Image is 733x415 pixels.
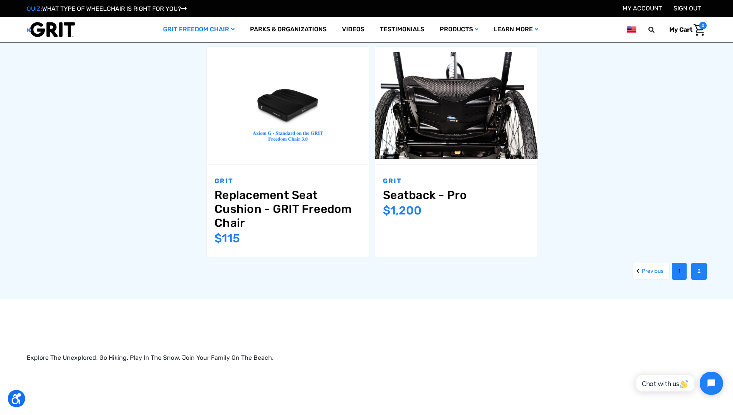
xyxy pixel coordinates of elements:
a: Seatback - Pro,$1,200.00 [375,47,537,165]
span: QUIZ: [27,5,42,12]
a: Parks & Organizations [242,17,334,42]
p: GRIT [214,176,361,186]
a: Previous [633,263,670,280]
a: Replacement Seat Cushion - GRIT Freedom Chair,$115.00 [214,188,361,230]
nav: pagination [198,263,707,280]
iframe: Tidio Chat [628,365,730,401]
a: Videos [334,17,372,42]
a: Seatback - Pro,$1,200.00 [383,188,530,202]
span: My Cart [669,26,692,33]
img: Seatback - Pro [375,52,537,159]
img: Replacement Seat Cushion - GRIT Freedom Chair [207,47,369,165]
img: GRIT All-Terrain Wheelchair and Mobility Equipment [27,22,75,37]
a: Account [622,5,662,12]
a: Learn More [486,17,546,42]
a: Page 2 of 2 [691,263,707,280]
img: Cart [694,24,705,36]
p: Explore The Unexplored. Go Hiking. Play In The Snow. Join Your Family On The Beach. [27,353,707,362]
input: Search [652,22,663,38]
a: Testimonials [372,17,432,42]
p: GRIT [383,176,530,186]
a: Sign out [673,5,701,12]
a: Replacement Seat Cushion - GRIT Freedom Chair,$115.00 [207,47,369,165]
span: $115 [214,231,240,245]
a: Page 1 of 2 [672,263,687,280]
a: GRIT Freedom Chair [155,17,242,42]
a: Cart with 0 items [663,22,707,38]
img: us.png [627,25,636,34]
span: $1,200 [383,204,422,218]
a: Products [432,17,486,42]
a: QUIZ:WHAT TYPE OF WHEELCHAIR IS RIGHT FOR YOU? [27,5,187,12]
span: 0 [699,22,707,29]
